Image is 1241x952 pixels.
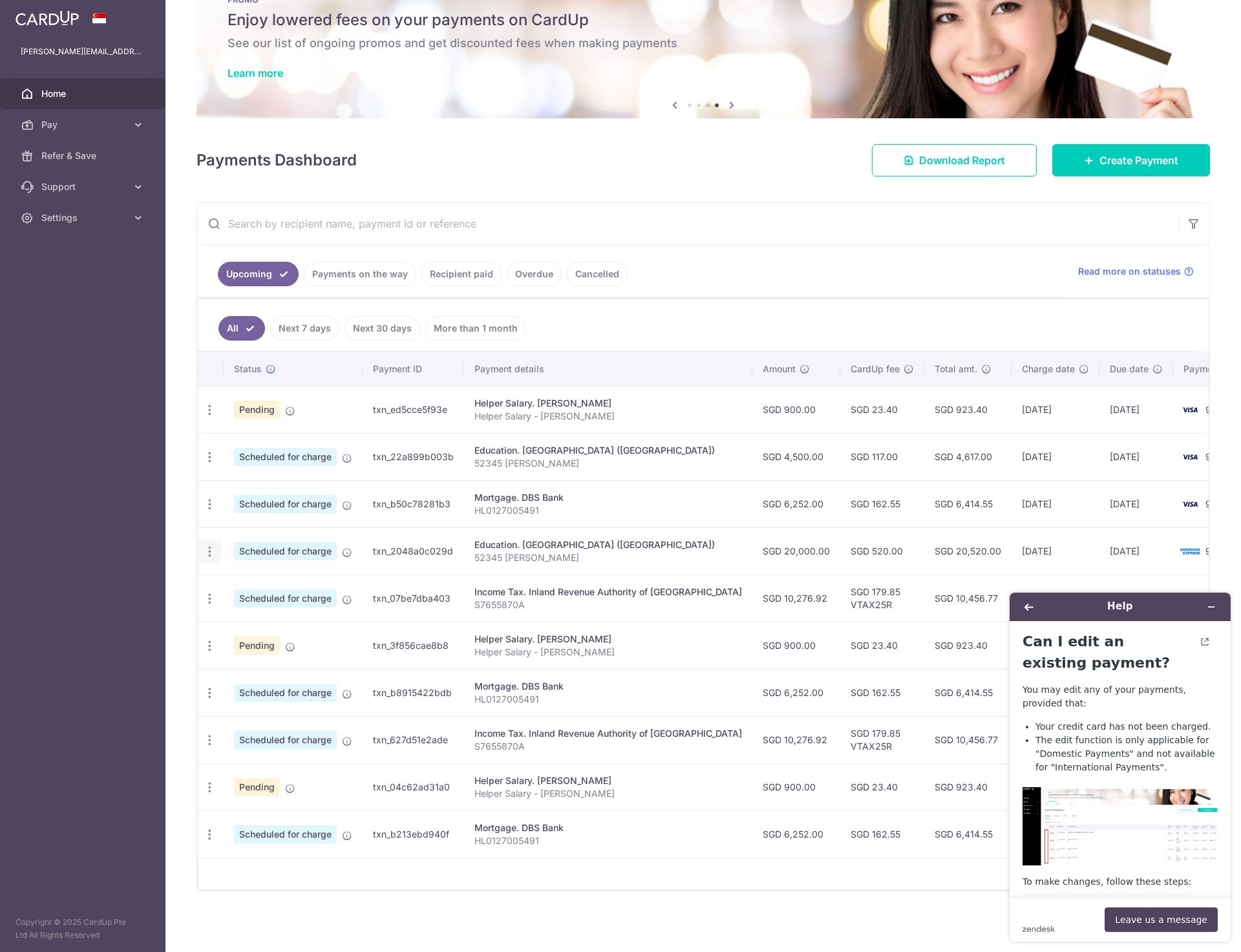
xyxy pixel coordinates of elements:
td: SGD 179.85 VTAX25R [840,575,924,622]
div: Income Tax. Inland Revenue Authority of [GEOGRAPHIC_DATA] [474,586,742,598]
td: SGD 10,276.92 [752,716,840,763]
img: CardUp [16,10,79,26]
a: More than 1 month [425,316,526,341]
span: Due date [1110,363,1149,376]
td: SGD 179.85 VTAX25R [840,716,924,763]
span: 9124 [1205,451,1227,462]
div: Education. [GEOGRAPHIC_DATA] ([GEOGRAPHIC_DATA]) [474,538,742,551]
span: Scheduled for charge [234,825,337,843]
td: txn_07be7dba403 [363,575,464,622]
td: SGD 900.00 [752,622,840,669]
td: SGD 162.55 [840,810,924,858]
td: SGD 520.00 [840,527,924,575]
span: Pending [234,637,280,655]
span: Scheduled for charge [234,731,337,749]
span: Scheduled for charge [234,542,337,560]
p: [PERSON_NAME][EMAIL_ADDRESS][PERSON_NAME][DOMAIN_NAME] [21,45,145,58]
th: Payment details [464,352,752,386]
span: Create Payment [1099,153,1178,168]
td: [DATE] [1012,386,1099,433]
span: Amount [763,363,796,376]
a: Cancelled [567,262,628,286]
td: SGD 4,617.00 [924,433,1012,480]
span: Status [234,363,262,376]
a: Overdue [507,262,562,286]
th: Payment ID [363,352,464,386]
a: Learn more [228,67,283,79]
div: Helper Salary. [PERSON_NAME] [474,633,742,646]
td: SGD 923.40 [924,763,1012,810]
td: SGD 20,520.00 [924,527,1012,575]
a: Next 30 days [345,316,420,341]
p: HL0127005491 [474,693,742,706]
td: SGD 6,252.00 [752,669,840,716]
td: SGD 4,500.00 [752,433,840,480]
h6: See our list of ongoing promos and get discounted fees when making payments [228,36,1179,51]
p: HL0127005491 [474,834,742,847]
a: Create Payment [1052,144,1210,176]
td: [DATE] [1099,386,1173,433]
p: Helper Salary - [PERSON_NAME] [474,646,742,659]
div: Mortgage. DBS Bank [474,491,742,504]
td: [DATE] [1012,433,1099,480]
td: [DATE] [1012,480,1099,527]
td: SGD 20,000.00 [752,527,840,575]
td: txn_627d51e2ade [363,716,464,763]
img: Bank Card [1177,496,1203,512]
p: 52345 [PERSON_NAME] [474,457,742,470]
td: SGD 10,456.77 [924,575,1012,622]
span: 9001 [1205,545,1227,556]
span: Scheduled for charge [234,495,337,513]
td: SGD 23.40 [840,763,924,810]
td: SGD 162.55 [840,669,924,716]
div: Helper Salary. [PERSON_NAME] [474,774,742,787]
span: Help [29,9,56,21]
span: Pay [41,118,127,131]
a: Download Report [872,144,1037,176]
p: HL0127005491 [474,504,742,517]
td: SGD 23.40 [840,622,924,669]
td: [DATE] [1012,575,1099,622]
a: Read more on statuses [1078,265,1194,278]
td: [DATE] [1099,527,1173,575]
td: SGD 117.00 [840,433,924,480]
td: txn_2048a0c029d [363,527,464,575]
p: S7655870A [474,740,742,753]
span: Pending [234,401,280,419]
td: txn_ed5cce5f93e [363,386,464,433]
div: Income Tax. Inland Revenue Authority of [GEOGRAPHIC_DATA] [474,727,742,740]
td: SGD 923.40 [924,386,1012,433]
h5: Enjoy lowered fees on your payments on CardUp [228,10,1179,30]
div: Mortgage. DBS Bank [474,680,742,693]
p: 52345 [PERSON_NAME] [474,551,742,564]
span: Support [41,180,127,193]
span: Download Report [919,153,1005,168]
td: SGD 6,414.55 [924,810,1012,858]
td: [DATE] [1099,433,1173,480]
td: SGD 162.55 [840,480,924,527]
td: SGD 10,456.77 [924,716,1012,763]
span: Home [41,87,127,100]
a: All [218,316,265,341]
td: SGD 6,414.55 [924,669,1012,716]
span: 9124 [1205,498,1227,509]
img: Bank Card [1177,449,1203,465]
td: SGD 900.00 [752,386,840,433]
h4: Payments Dashboard [196,149,357,172]
a: Payments on the way [304,262,416,286]
span: Read more on statuses [1078,265,1181,278]
p: Helper Salary - [PERSON_NAME] [474,410,742,423]
span: Scheduled for charge [234,448,337,466]
td: SGD 900.00 [752,763,840,810]
td: [DATE] [1012,527,1099,575]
